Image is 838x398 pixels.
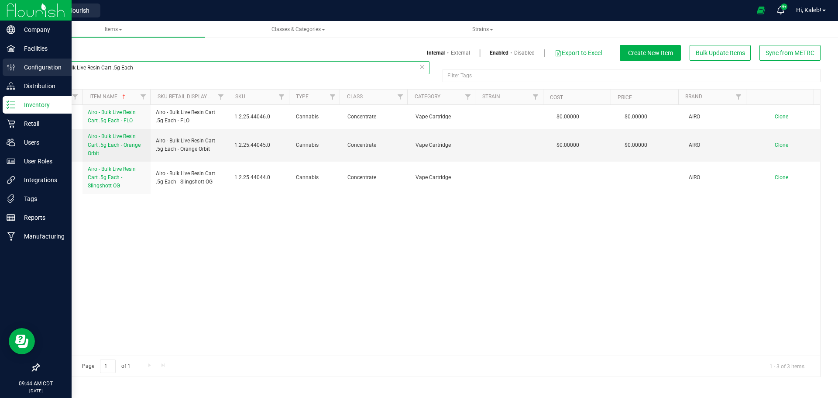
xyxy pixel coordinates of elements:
[156,108,224,125] span: Airo - Bulk Live Resin Cart .5g Each - FLO
[15,175,68,185] p: Integrations
[416,173,473,182] span: Vape Cartridge
[689,141,746,149] span: AIRO
[15,212,68,223] p: Reports
[38,61,429,74] input: Search Item Name, SKU Retail Name, or Part Number
[490,49,508,57] a: Enabled
[628,49,673,56] span: Create New Item
[4,380,68,388] p: 09:44 AM CDT
[296,141,337,149] span: Cannabis
[696,49,745,56] span: Bulk Update Items
[620,45,681,61] button: Create New Item
[7,63,15,72] inline-svg: Configuration
[472,26,493,32] span: Strains
[105,26,122,32] span: Items
[451,49,470,57] a: External
[347,141,405,149] span: Concentrate
[68,90,82,104] a: Filter
[775,174,797,180] a: Clone
[7,213,15,222] inline-svg: Reports
[7,25,15,34] inline-svg: Company
[7,100,15,109] inline-svg: Inventory
[296,173,337,182] span: Cannabis
[689,113,746,121] span: AIRO
[690,45,751,61] button: Bulk Update Items
[275,90,289,104] a: Filter
[9,328,35,354] iframe: Resource center
[15,118,68,129] p: Retail
[88,132,145,158] a: Airo - Bulk Live Resin Cart .5g Each - Orange Orbit
[75,360,137,373] span: Page of 1
[15,62,68,73] p: Configuration
[213,90,228,104] a: Filter
[158,93,223,100] a: Sku Retail Display Name
[782,5,786,9] span: 9+
[88,133,141,156] span: Airo - Bulk Live Resin Cart .5g Each - Orange Orbit
[234,141,285,149] span: 1.2.25.44045.0
[7,232,15,241] inline-svg: Manufacturing
[775,114,788,120] span: Clone
[7,138,15,147] inline-svg: Users
[419,61,425,73] span: Clear
[550,94,563,100] a: Cost
[732,90,746,104] a: Filter
[7,44,15,53] inline-svg: Facilities
[482,93,500,100] a: Strain
[15,43,68,54] p: Facilities
[393,90,407,104] a: Filter
[88,108,145,125] a: Airo - Bulk Live Resin Cart .5g Each - FLO
[347,93,363,100] a: Class
[136,90,150,104] a: Filter
[775,114,797,120] a: Clone
[89,93,127,100] a: Item Name
[88,109,136,124] span: Airo - Bulk Live Resin Cart .5g Each - FLO
[762,360,811,373] span: 1 - 3 of 3 items
[7,194,15,203] inline-svg: Tags
[347,113,405,121] span: Concentrate
[620,111,652,123] span: $0.00000
[4,388,68,394] p: [DATE]
[88,165,145,190] a: Airo - Bulk Live Resin Cart .5g Each - Slingshott OG
[415,93,440,100] a: Category
[88,166,136,189] span: Airo - Bulk Live Resin Cart .5g Each - Slingshott OG
[347,173,405,182] span: Concentrate
[416,141,473,149] span: Vape Cartridge
[416,113,473,121] span: Vape Cartridge
[156,170,224,186] span: Airo - Bulk Live Resin Cart .5g Each - Slingshott OG
[528,90,543,104] a: Filter
[15,24,68,35] p: Company
[15,137,68,148] p: Users
[296,93,309,100] a: Type
[751,2,771,19] span: Open Ecommerce Menu
[685,93,702,100] a: Brand
[796,7,821,14] span: Hi, Kaleb!
[552,111,584,123] span: $0.00000
[15,194,68,204] p: Tags
[460,90,475,104] a: Filter
[7,176,15,184] inline-svg: Integrations
[620,139,652,152] span: $0.00000
[38,45,423,55] h3: Items
[7,82,15,90] inline-svg: Distribution
[15,231,68,242] p: Manufacturing
[325,90,340,104] a: Filter
[271,26,325,32] span: Classes & Categories
[759,45,821,61] button: Sync from METRC
[775,142,797,148] a: Clone
[775,174,788,180] span: Clone
[7,157,15,166] inline-svg: User Roles
[296,113,337,121] span: Cannabis
[689,173,746,182] span: AIRO
[552,139,584,152] span: $0.00000
[15,81,68,91] p: Distribution
[234,113,285,121] span: 1.2.25.44046.0
[766,49,814,56] span: Sync from METRC
[554,45,602,60] button: Export to Excel
[514,49,535,57] a: Disabled
[15,100,68,110] p: Inventory
[15,156,68,166] p: User Roles
[234,173,285,182] span: 1.2.25.44044.0
[775,142,788,148] span: Clone
[427,49,445,57] a: Internal
[156,137,224,153] span: Airo - Bulk Live Resin Cart .5g Each - Orange Orbit
[7,119,15,128] inline-svg: Retail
